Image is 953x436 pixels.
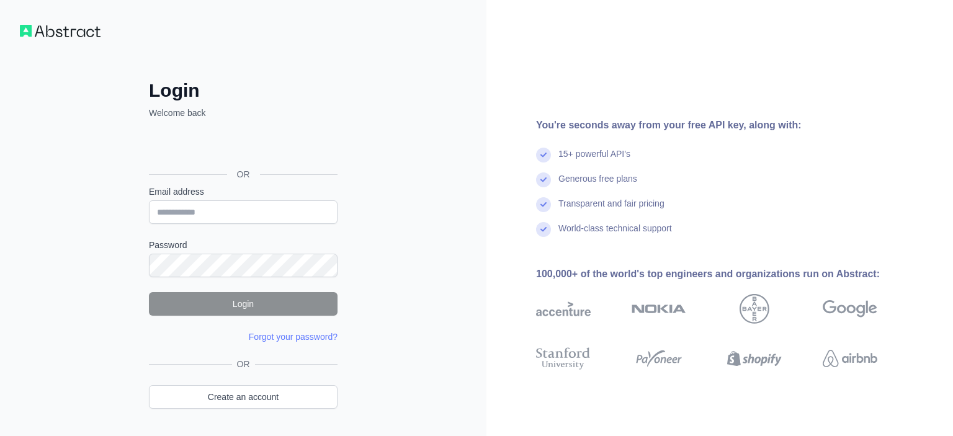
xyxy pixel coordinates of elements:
button: Login [149,292,338,316]
img: check mark [536,172,551,187]
div: 15+ powerful API's [558,148,630,172]
span: OR [227,168,260,180]
img: bayer [740,294,769,324]
img: Workflow [20,25,101,37]
label: Password [149,239,338,251]
a: Create an account [149,385,338,409]
img: check mark [536,148,551,162]
img: airbnb [823,345,877,372]
div: Iniciar sesión con Google. Se abre en una nueva pestaña. [149,133,335,160]
img: check mark [536,197,551,212]
a: Forgot your password? [249,332,338,342]
span: OR [232,358,255,370]
img: nokia [632,294,686,324]
h2: Login [149,79,338,102]
div: Transparent and fair pricing [558,197,664,222]
div: 100,000+ of the world's top engineers and organizations run on Abstract: [536,267,917,282]
img: shopify [727,345,782,372]
img: accenture [536,294,591,324]
p: Welcome back [149,107,338,119]
img: google [823,294,877,324]
div: World-class technical support [558,222,672,247]
div: Generous free plans [558,172,637,197]
label: Email address [149,185,338,198]
div: You're seconds away from your free API key, along with: [536,118,917,133]
img: payoneer [632,345,686,372]
img: stanford university [536,345,591,372]
img: check mark [536,222,551,237]
iframe: Botón Iniciar sesión con Google [143,133,341,160]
